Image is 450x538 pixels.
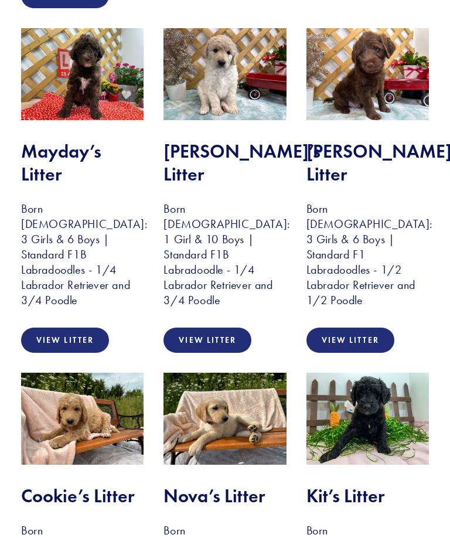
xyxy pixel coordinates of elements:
a: View Litter [21,328,109,353]
a: View Litter [306,328,394,353]
h3: Born [DEMOGRAPHIC_DATA]: 1 Girl & 10 Boys | Standard F1B Labradoodle - 1/4 Labrador Retriever and... [163,202,286,308]
h2: [PERSON_NAME]’s Litter [306,141,429,186]
h2: Cookie’s Litter [21,485,144,508]
h3: Born [DEMOGRAPHIC_DATA]: 3 Girls & 6 Boys | Standard F1 Labradoodles - 1/2 Labrador Retriever and... [306,202,429,308]
a: View Litter [163,328,251,353]
h2: [PERSON_NAME]’s Litter [163,141,286,186]
h2: Kit’s Litter [306,485,429,508]
h3: Born [DEMOGRAPHIC_DATA]: 3 Girls & 6 Boys | Standard F1B Labradoodles - 1/4 Labrador Retriever an... [21,202,144,308]
h2: Mayday’s Litter [21,141,144,186]
h2: Nova’s Litter [163,485,286,508]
